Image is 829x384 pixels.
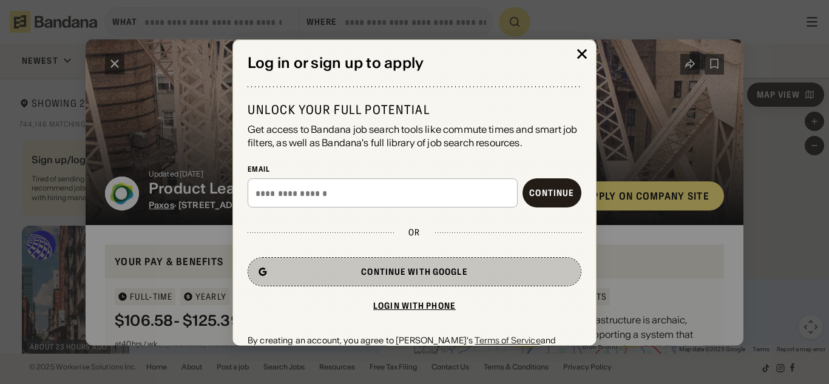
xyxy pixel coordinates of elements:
div: Continue [529,189,574,197]
div: Unlock your full potential [248,101,581,117]
div: By creating an account, you agree to [PERSON_NAME]'s and . [248,335,581,357]
div: Login with phone [373,301,456,310]
div: Continue with Google [361,268,467,276]
div: Log in or sign up to apply [248,54,581,72]
div: Get access to Bandana job search tools like commute times and smart job filters, as well as Banda... [248,122,581,149]
div: Email [248,164,581,173]
div: or [408,227,420,238]
a: Terms of Service [475,335,540,346]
